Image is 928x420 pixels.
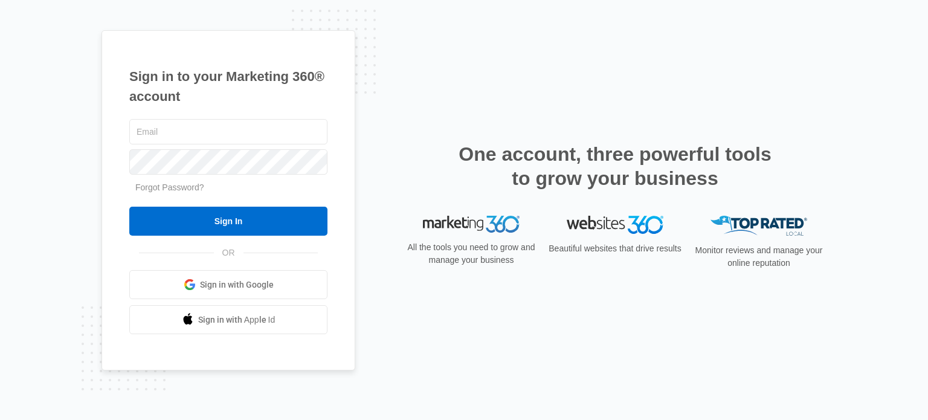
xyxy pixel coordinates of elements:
img: Top Rated Local [710,216,807,236]
span: OR [214,247,243,259]
a: Sign in with Google [129,270,327,299]
input: Sign In [129,207,327,236]
input: Email [129,119,327,144]
span: Sign in with Apple Id [198,314,275,326]
p: Monitor reviews and manage your online reputation [691,244,826,270]
h2: One account, three powerful tools to grow your business [455,142,775,190]
a: Sign in with Apple Id [129,305,327,334]
p: All the tools you need to grow and manage your business [404,241,539,267]
a: Forgot Password? [135,183,204,192]
img: Marketing 360 [423,216,520,233]
p: Beautiful websites that drive results [547,242,683,255]
span: Sign in with Google [200,279,274,291]
img: Websites 360 [567,216,663,233]
h1: Sign in to your Marketing 360® account [129,66,327,106]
